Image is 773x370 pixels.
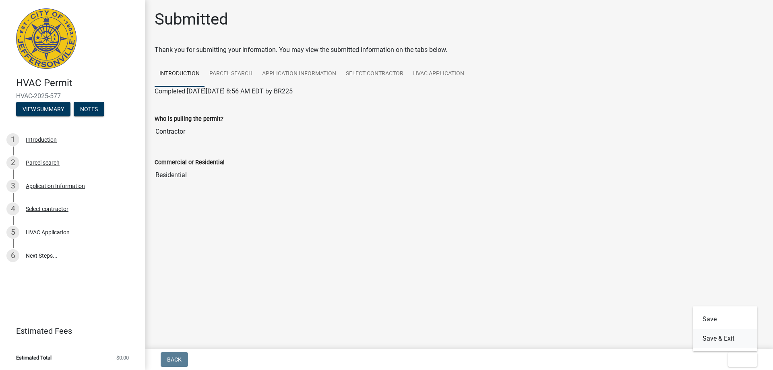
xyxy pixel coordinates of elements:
[74,102,104,116] button: Notes
[6,249,19,262] div: 6
[74,106,104,113] wm-modal-confirm: Notes
[26,160,60,165] div: Parcel search
[6,156,19,169] div: 2
[155,160,225,165] label: Commercial or Residential
[16,77,138,89] h4: HVAC Permit
[728,352,757,367] button: Exit
[205,61,257,87] a: Parcel search
[693,310,757,329] button: Save
[408,61,469,87] a: HVAC Application
[155,87,293,95] span: Completed [DATE][DATE] 8:56 AM EDT by BR225
[6,180,19,192] div: 3
[155,61,205,87] a: Introduction
[341,61,408,87] a: Select contractor
[155,45,763,55] div: Thank you for submitting your information. You may view the submitted information on the tabs below.
[16,8,76,69] img: City of Jeffersonville, Indiana
[26,206,68,212] div: Select contractor
[16,92,129,100] span: HVAC-2025-577
[693,329,757,348] button: Save & Exit
[161,352,188,367] button: Back
[16,355,52,360] span: Estimated Total
[6,226,19,239] div: 5
[734,356,746,363] span: Exit
[116,355,129,360] span: $0.00
[167,356,182,363] span: Back
[257,61,341,87] a: Application Information
[693,306,757,351] div: Exit
[6,133,19,146] div: 1
[16,106,70,113] wm-modal-confirm: Summary
[16,102,70,116] button: View Summary
[155,10,228,29] h1: Submitted
[26,183,85,189] div: Application Information
[26,229,70,235] div: HVAC Application
[155,116,223,122] label: Who is pulling the permit?
[6,203,19,215] div: 4
[6,323,132,339] a: Estimated Fees
[26,137,57,143] div: Introduction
